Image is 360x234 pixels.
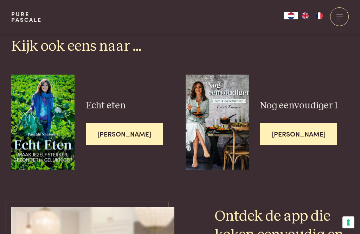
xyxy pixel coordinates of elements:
[260,100,349,112] h3: Nog eenvoudiger 1
[284,12,326,19] aside: Language selected: Nederlands
[186,75,249,170] img: Nog eenvoudiger 1
[11,11,42,23] a: PurePascale
[284,12,298,19] div: Language
[284,12,298,19] a: NL
[342,216,354,228] button: Uw voorkeuren voor toestemming voor trackingtechnologieën
[298,12,326,19] ul: Language list
[260,123,337,145] span: [PERSON_NAME]
[86,100,174,112] h3: Echt eten
[312,12,326,19] a: FR
[86,123,163,145] span: [PERSON_NAME]
[11,75,75,170] img: Echt eten
[298,12,312,19] a: EN
[11,75,174,170] a: Echt eten Echt eten [PERSON_NAME]
[186,75,349,170] a: Nog eenvoudiger 1 Nog eenvoudiger 1 [PERSON_NAME]
[11,37,349,56] h2: Kijk ook eens naar ...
